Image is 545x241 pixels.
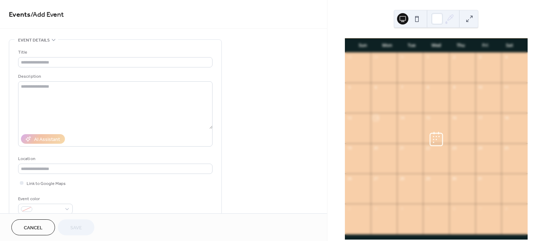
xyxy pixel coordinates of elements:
div: 4 [399,206,404,211]
div: Wed [424,38,448,53]
span: Link to Google Maps [27,180,66,187]
div: Sun [351,38,375,53]
div: 28 [399,176,404,181]
div: 6 [451,206,457,211]
div: 30 [399,55,404,60]
span: Cancel [24,224,43,232]
div: 5 [347,85,352,90]
div: 29 [373,55,378,60]
div: 31 [478,176,483,181]
div: Thu [448,38,473,53]
div: 7 [478,206,483,211]
div: 15 [425,115,430,120]
a: Events [9,8,31,22]
div: 29 [425,176,430,181]
div: Description [18,73,211,80]
div: 7 [399,85,404,90]
div: Title [18,49,211,56]
div: 27 [373,176,378,181]
div: 4 [503,55,509,60]
div: 5 [425,206,430,211]
div: 30 [451,176,457,181]
div: 3 [373,206,378,211]
div: 12 [347,115,352,120]
div: 21 [399,146,404,151]
div: 14 [399,115,404,120]
div: Sat [497,38,522,53]
span: / Add Event [31,8,64,22]
div: 2 [347,206,352,211]
div: 10 [478,85,483,90]
span: Event details [18,37,50,44]
div: 9 [451,85,457,90]
div: 13 [373,115,378,120]
button: Cancel [11,219,55,235]
div: 8 [503,206,509,211]
div: Mon [375,38,400,53]
div: 26 [347,176,352,181]
div: 11 [503,85,509,90]
div: 1 [425,55,430,60]
div: 28 [347,55,352,60]
div: 22 [425,146,430,151]
div: Tue [400,38,424,53]
div: 3 [478,55,483,60]
div: 24 [478,146,483,151]
div: 6 [373,85,378,90]
div: 23 [451,146,457,151]
div: 17 [478,115,483,120]
div: Event color [18,195,71,203]
div: 1 [503,176,509,181]
div: 25 [503,146,509,151]
div: 2 [451,55,457,60]
div: Location [18,155,211,163]
div: 20 [373,146,378,151]
div: 19 [347,146,352,151]
div: Fri [473,38,497,53]
div: 8 [425,85,430,90]
div: 16 [451,115,457,120]
div: 18 [503,115,509,120]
